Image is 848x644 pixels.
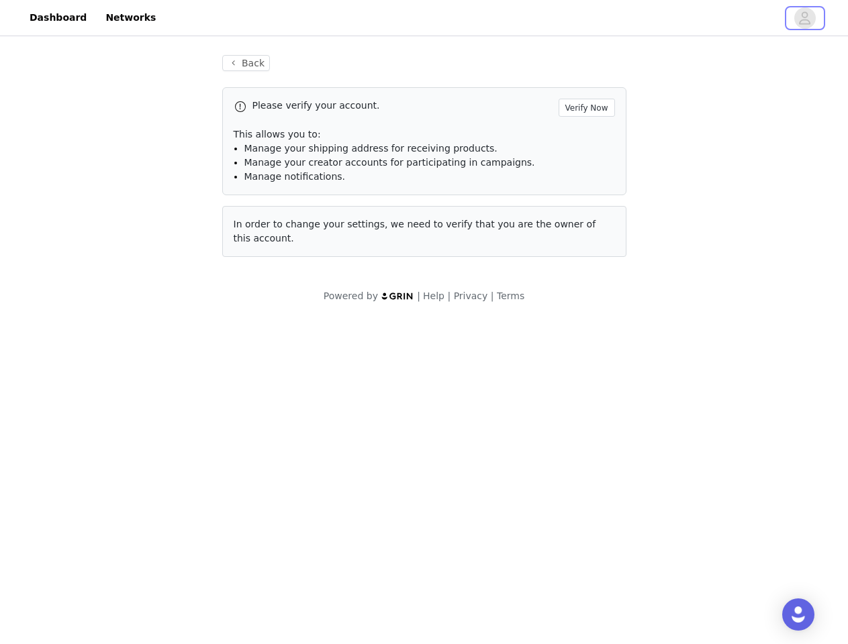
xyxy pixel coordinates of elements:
[324,290,378,301] span: Powered by
[244,143,498,154] span: Manage your shipping address for receiving products.
[222,55,271,71] button: Back
[244,171,346,182] span: Manage notifications.
[252,99,553,113] p: Please verify your account.
[234,219,596,244] span: In order to change your settings, we need to verify that you are the owner of this account.
[447,290,451,301] span: |
[97,3,164,33] a: Networks
[454,290,488,301] a: Privacy
[798,7,811,29] div: avatar
[21,3,95,33] a: Dashboard
[381,292,414,301] img: logo
[244,157,535,168] span: Manage your creator accounts for participating in campaigns.
[491,290,494,301] span: |
[423,290,444,301] a: Help
[782,598,814,631] div: Open Intercom Messenger
[417,290,420,301] span: |
[559,99,615,117] button: Verify Now
[234,127,615,142] p: This allows you to:
[497,290,524,301] a: Terms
